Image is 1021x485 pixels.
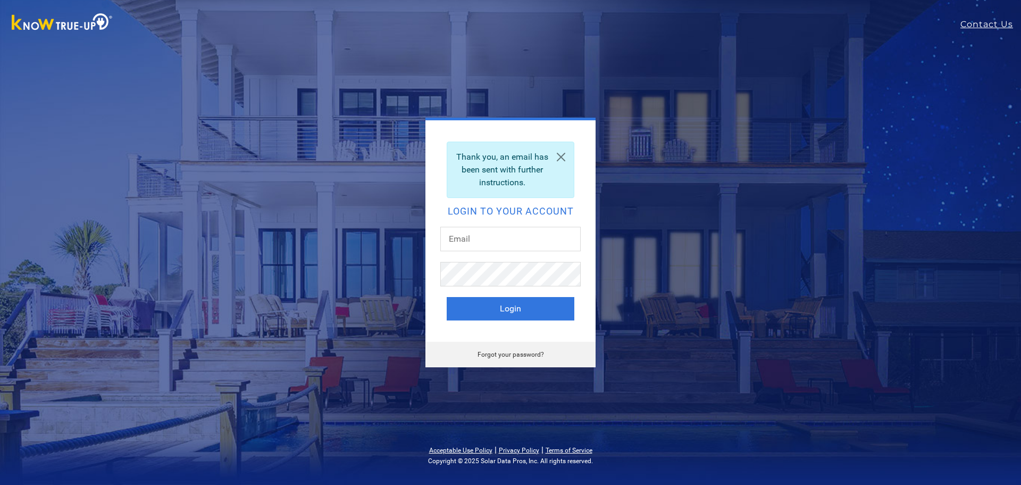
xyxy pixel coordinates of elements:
[6,11,118,35] img: Know True-Up
[548,142,574,172] a: Close
[447,142,574,198] div: Thank you, an email has been sent with further instructions.
[495,445,497,455] span: |
[960,18,1021,31] a: Contact Us
[440,227,581,251] input: Email
[429,447,492,454] a: Acceptable Use Policy
[546,447,592,454] a: Terms of Service
[447,207,574,216] h2: Login to your account
[541,445,543,455] span: |
[447,297,574,320] button: Login
[499,447,539,454] a: Privacy Policy
[478,351,544,358] a: Forgot your password?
